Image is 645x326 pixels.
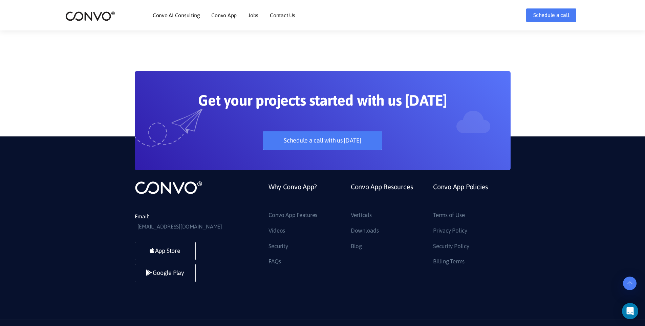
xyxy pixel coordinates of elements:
a: Convo App [211,13,237,18]
div: Footer [263,180,511,272]
a: Terms of Use [433,210,465,221]
a: Privacy Policy [433,225,467,236]
a: Schedule a call [526,8,576,22]
a: Convo AI Consulting [153,13,200,18]
a: Security Policy [433,241,469,252]
h2: Get your projects started with us [DATE] [167,91,478,114]
li: Email: [135,212,236,232]
a: FAQs [268,256,281,267]
img: logo_2.png [65,11,115,21]
a: Videos [268,225,285,236]
a: App Store [135,242,196,260]
img: logo_not_found [135,180,202,195]
a: Downloads [351,225,379,236]
a: Why Convo App? [268,180,317,210]
a: Convo App Features [268,210,318,221]
a: Convo App Policies [433,180,488,210]
a: Billing Terms [433,256,465,267]
a: Convo App Resources [351,180,413,210]
a: Blog [351,241,362,252]
a: Security [268,241,288,252]
a: Schedule a call with us [DATE] [263,131,382,150]
a: Verticals [351,210,372,221]
div: Open Intercom Messenger [622,303,638,319]
a: [EMAIL_ADDRESS][DOMAIN_NAME] [137,222,222,232]
a: Jobs [248,13,258,18]
a: Google Play [135,264,196,282]
a: Contact Us [270,13,295,18]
